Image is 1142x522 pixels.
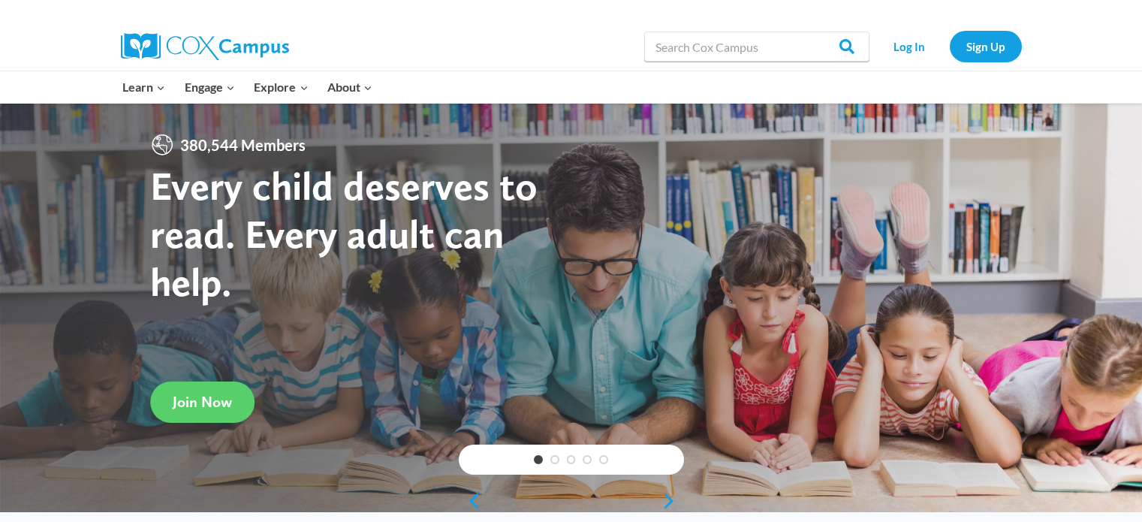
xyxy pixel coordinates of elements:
input: Search Cox Campus [644,32,869,62]
a: 4 [583,455,592,464]
a: 5 [599,455,608,464]
strong: Every child deserves to read. Every adult can help. [150,161,538,305]
span: Explore [254,77,308,97]
span: About [327,77,372,97]
a: Log In [877,31,942,62]
nav: Secondary Navigation [877,31,1022,62]
span: Learn [122,77,165,97]
span: Join Now [173,393,232,411]
nav: Primary Navigation [113,71,382,103]
a: previous [459,492,481,510]
a: Sign Up [950,31,1022,62]
span: Engage [185,77,235,97]
span: 380,544 Members [174,133,312,157]
a: 2 [550,455,559,464]
a: next [661,492,684,510]
a: 1 [534,455,543,464]
a: 3 [567,455,576,464]
img: Cox Campus [121,33,289,60]
div: content slider buttons [459,486,684,516]
a: Join Now [150,382,255,423]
